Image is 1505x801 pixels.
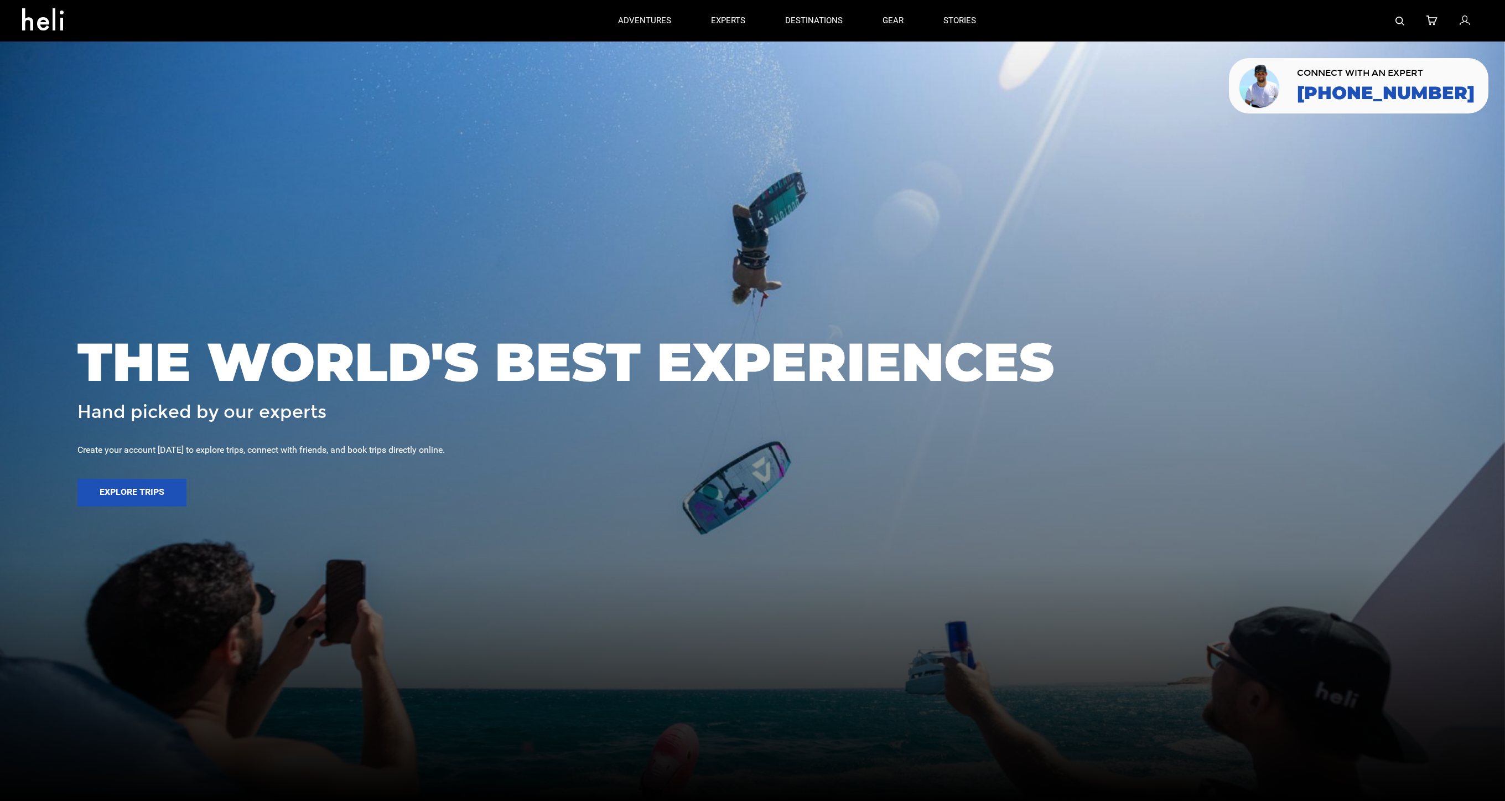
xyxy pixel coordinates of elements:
[785,15,843,27] p: destinations
[1297,69,1475,77] span: CONNECT WITH AN EXPERT
[77,402,326,422] span: Hand picked by our experts
[77,479,186,507] button: Explore Trips
[618,15,671,27] p: adventures
[1237,63,1283,109] img: contact our team
[1395,17,1404,25] img: search-bar-icon.svg
[77,444,1428,457] div: Create your account [DATE] to explore trips, connect with friends, and book trips directly online.
[711,15,745,27] p: experts
[77,333,1054,391] span: THE WORLD'S BEST EXPERIENCES
[1297,83,1475,103] a: [PHONE_NUMBER]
